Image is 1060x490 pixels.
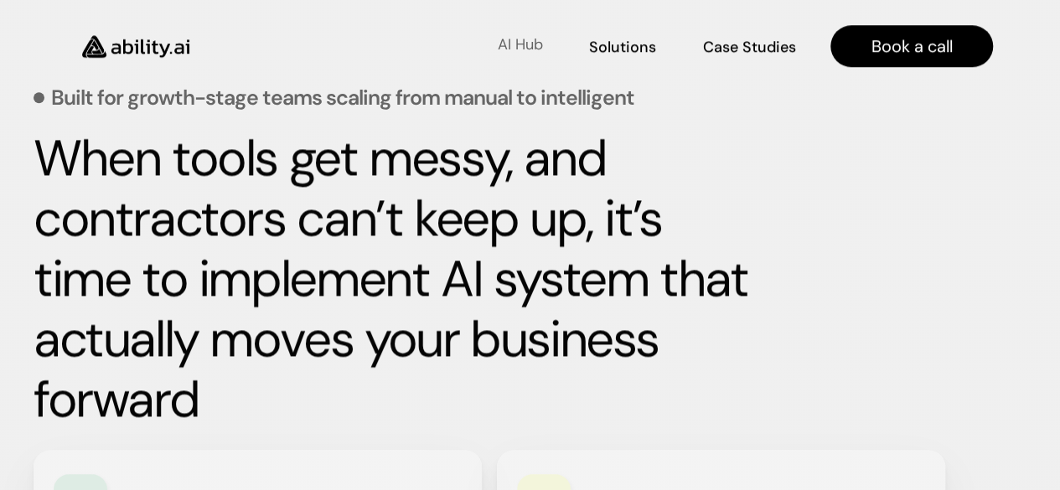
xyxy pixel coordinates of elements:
a: Solutions [589,32,656,61]
a: Book a call [830,25,993,67]
a: Case Studies [702,32,797,61]
p: Book a call [871,34,953,58]
p: AI Hub [498,34,543,55]
nav: Main navigation [213,25,993,67]
p: Case Studies [703,37,796,58]
strong: When tools get messy, and contractors can’t keep up, it’s time to implement AI system that actual... [34,125,759,432]
p: Built for growth-stage teams scaling from manual to intelligent [51,87,634,108]
p: Solutions [589,37,656,58]
a: AI Hub [497,32,543,61]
